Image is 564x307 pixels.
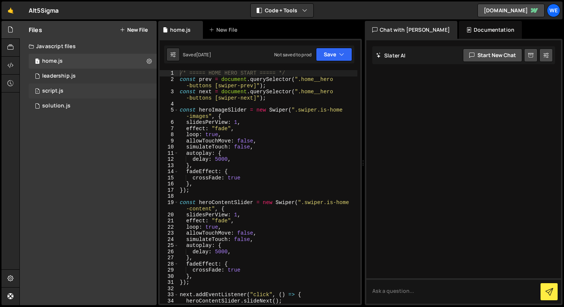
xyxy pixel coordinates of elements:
div: 14 [160,169,179,175]
div: 23 [160,230,179,236]
div: 18 [160,193,179,200]
div: 27 [160,255,179,261]
div: 31 [160,279,179,286]
button: Code + Tools [251,4,313,17]
div: 11 [160,150,179,157]
div: 22 [160,224,179,231]
button: New File [120,27,148,33]
div: 9 [160,138,179,144]
h2: Files [29,26,42,34]
div: 14608/37801.js [29,84,157,98]
div: Documentation [459,21,522,39]
div: 6 [160,119,179,126]
h2: Slater AI [376,52,406,59]
div: 33 [160,292,179,298]
div: Saved [183,51,211,58]
div: script.js [42,88,63,94]
div: 20 [160,212,179,218]
div: 1 [160,70,179,76]
a: 🤙 [1,1,20,19]
div: Chat with [PERSON_NAME] [365,21,457,39]
div: 10 [160,144,179,150]
div: 5 [160,107,179,119]
div: 13 [160,163,179,169]
div: 15 [160,175,179,181]
div: 25 [160,242,179,249]
a: We [547,4,560,17]
div: 29 [160,267,179,273]
div: New File [209,26,240,34]
div: 7 [160,126,179,132]
div: Javascript files [20,39,157,54]
span: 1 [35,89,40,95]
div: 12 [160,156,179,163]
div: home.js [170,26,191,34]
div: 8 [160,132,179,138]
div: solution.js [42,103,70,109]
div: 2 [160,76,179,89]
div: 34 [160,298,179,304]
div: 19 [160,200,179,212]
a: [DOMAIN_NAME] [477,4,545,17]
div: 16 [160,181,179,187]
div: Alt5Sigma [29,6,59,15]
div: 28 [160,261,179,267]
div: 30 [160,273,179,280]
div: Not saved to prod [274,51,311,58]
div: home.js [42,58,63,65]
span: 1 [35,59,40,65]
div: 4 [160,101,179,107]
div: 14608/37988.js [29,54,157,69]
div: 14608/38497.js [29,69,157,84]
button: Start new chat [463,48,522,62]
div: leadership.js [42,73,76,79]
div: 21 [160,218,179,224]
div: [DATE] [196,51,211,58]
div: 3 [160,89,179,101]
div: 24 [160,236,179,243]
div: 14608/37987.js [29,98,157,113]
div: 17 [160,187,179,194]
div: 32 [160,286,179,292]
div: 26 [160,249,179,255]
button: Save [316,48,352,61]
